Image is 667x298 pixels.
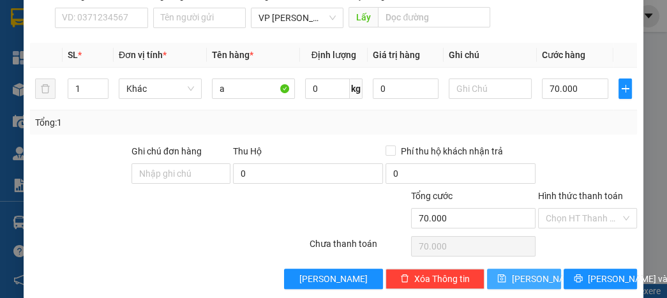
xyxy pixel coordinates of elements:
[212,78,295,99] input: VD: Bàn, Ghế
[233,146,262,156] span: Thu Hộ
[259,8,336,27] span: VP Ngọc Hồi
[400,274,409,284] span: delete
[538,191,623,201] label: Hình thức thanh toán
[126,79,194,98] span: Khác
[449,78,532,99] input: Ghi Chú
[574,274,583,284] span: printer
[348,7,378,27] span: Lấy
[131,146,202,156] label: Ghi chú đơn hàng
[487,269,560,289] button: save[PERSON_NAME]
[35,115,259,130] div: Tổng: 1
[350,78,363,99] span: kg
[542,50,585,60] span: Cước hàng
[564,269,637,289] button: printer[PERSON_NAME] và In
[411,191,453,201] span: Tổng cước
[511,272,580,286] span: [PERSON_NAME]
[299,272,368,286] span: [PERSON_NAME]
[284,269,383,289] button: [PERSON_NAME]
[373,78,438,99] input: 0
[131,163,230,184] input: Ghi chú đơn hàng
[618,78,633,99] button: plus
[373,50,420,60] span: Giá trị hàng
[68,50,78,60] span: SL
[37,10,133,115] b: XE GIƯỜNG NẰM CAO CẤP HÙNG THỤC
[497,274,506,284] span: save
[212,50,253,60] span: Tên hàng
[308,237,410,259] div: Chưa thanh toán
[35,78,56,99] button: delete
[311,50,356,60] span: Định lượng
[619,84,632,94] span: plus
[378,7,490,27] input: Dọc đường
[7,33,31,97] img: logo.jpg
[386,269,484,289] button: deleteXóa Thông tin
[444,43,537,68] th: Ghi chú
[396,144,508,158] span: Phí thu hộ khách nhận trả
[119,50,167,60] span: Đơn vị tính
[414,272,470,286] span: Xóa Thông tin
